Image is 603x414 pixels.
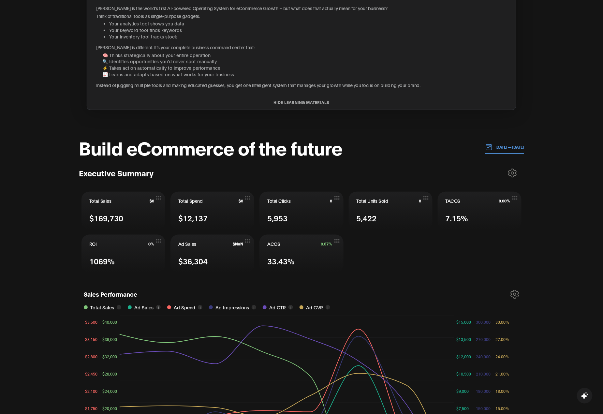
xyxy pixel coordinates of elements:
[267,212,287,224] span: 5,953
[267,198,290,204] span: Total Clicks
[349,192,433,229] button: Total Units Sold05,422
[148,242,154,246] span: 0%
[457,319,471,324] tspan: $15,000
[215,304,249,311] span: Ad Impressions
[102,65,507,71] li: ⚡ Takes action automatically to improve performance
[239,199,243,203] span: $0
[252,305,256,310] button: i
[288,305,293,310] button: i
[89,241,97,247] span: ROI
[89,212,123,224] span: $169,730
[102,389,117,393] tspan: $24,000
[457,337,471,342] tspan: $13,500
[446,198,461,204] span: TACOS
[79,138,342,157] h1: Build eCommerce of the future
[496,354,509,359] tspan: 24.00%
[109,33,507,40] li: Your inventory tool tracks stock
[178,255,208,267] span: $36,304
[457,371,471,376] tspan: $10,500
[89,198,111,204] span: Total Sales
[306,304,323,311] span: Ad CVR
[109,27,507,33] li: Your keyword tool finds keywords
[476,389,491,393] tspan: 180,000
[493,144,524,150] p: [DATE] — [DATE]
[496,319,509,324] tspan: 30.00%
[156,305,161,310] button: i
[476,371,491,376] tspan: 210,000
[81,192,165,229] button: Total Sales$0$169,730
[85,337,97,342] tspan: $3,150
[96,82,507,88] p: Instead of juggling multiple tools and making educated guesses, you get one intelligent system th...
[476,319,491,324] tspan: 300,000
[476,354,491,359] tspan: 240,000
[178,198,203,204] span: Total Spend
[446,212,468,224] span: 7.15%
[476,337,491,342] tspan: 270,000
[499,199,510,203] span: 0.00%
[102,52,507,58] li: 🧠 Thinks strategically about your entire operation
[178,241,196,247] span: Ad Sales
[117,305,121,310] button: i
[457,389,469,393] tspan: $9,000
[170,192,254,229] button: Total Spend$0$12,137
[102,71,507,78] li: 📈 Learns and adapts based on what works for your business
[496,389,509,393] tspan: 18.00%
[457,406,469,411] tspan: $7,500
[485,140,524,154] button: [DATE] — [DATE]
[102,371,117,376] tspan: $28,000
[496,371,509,376] tspan: 21.00%
[90,304,114,311] span: Total Sales
[134,304,154,311] span: Ad Sales
[102,337,117,342] tspan: $36,000
[496,337,509,342] tspan: 27.00%
[357,212,377,224] span: 5,422
[267,241,280,247] span: ACOS
[233,242,243,246] span: $NaN
[96,13,507,19] p: Think of traditional tools as single-purpose gadgets:
[85,319,97,324] tspan: $3,500
[326,305,330,310] button: i
[485,143,493,151] img: 01.01.24 — 07.01.24
[476,406,491,411] tspan: 150,000
[259,192,343,229] button: Total Clicks05,953
[102,406,117,411] tspan: $20,000
[330,199,332,203] span: 0
[96,44,507,51] p: [PERSON_NAME] is different. It's your complete business command center that:
[102,58,507,65] li: 🔍 Identifies opportunities you'd never spot manually
[438,192,522,229] button: TACOS0.00%7.15%
[81,235,165,273] button: ROI0%1069%
[79,168,154,178] h3: Executive Summary
[89,255,115,267] span: 1069%
[267,255,295,267] span: 33.43%
[102,354,117,359] tspan: $32,000
[87,100,516,105] button: HIDE LEARNING MATERIALS
[85,406,97,411] tspan: $1,750
[150,199,154,203] span: $0
[85,354,97,359] tspan: $2,800
[178,212,208,224] span: $12,137
[496,406,509,411] tspan: 15.00%
[259,235,343,273] button: ACOS0.67%33.43%
[269,304,286,311] span: Ad CTR
[170,235,254,273] button: Ad Sales$NaN$36,304
[174,304,195,311] span: Ad Spend
[457,354,471,359] tspan: $12,000
[84,290,137,301] h1: Sales Performance
[85,389,97,393] tspan: $2,100
[102,319,117,324] tspan: $40,000
[419,199,421,203] span: 0
[85,371,97,376] tspan: $2,450
[321,242,332,246] span: 0.67%
[109,20,507,27] li: Your analytics tool shows you data
[357,198,388,204] span: Total Units Sold
[198,305,202,310] button: i
[96,5,507,11] p: [PERSON_NAME] is the world's first AI-powered Operating System for eCommerce Growth – but what do...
